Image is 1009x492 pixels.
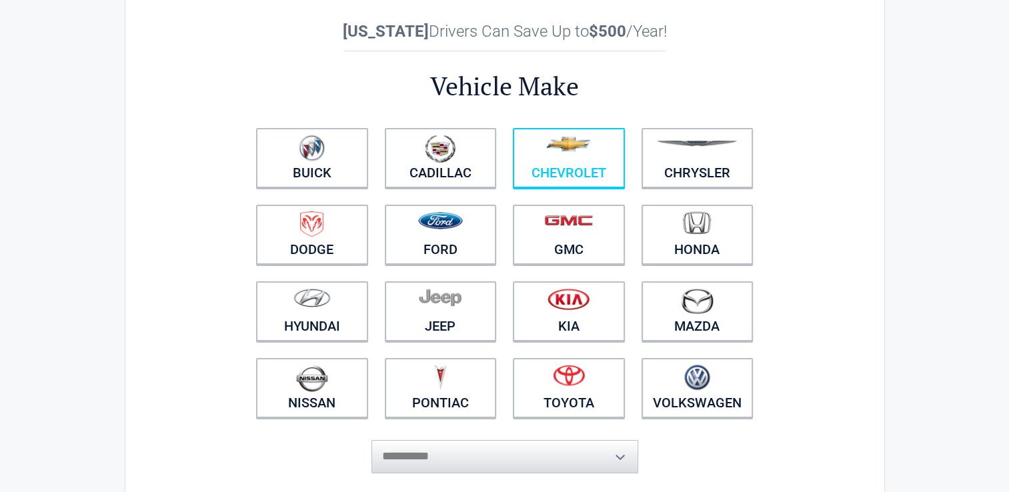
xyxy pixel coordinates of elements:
a: Kia [513,281,625,341]
img: chevrolet [546,137,591,151]
a: Dodge [256,205,368,265]
a: Volkswagen [642,358,754,418]
a: Ford [385,205,497,265]
b: $500 [589,22,626,41]
a: Chevrolet [513,128,625,188]
h2: Drivers Can Save Up to /Year [248,22,762,41]
img: kia [548,288,590,310]
img: jeep [419,288,461,307]
img: buick [299,135,325,161]
a: Cadillac [385,128,497,188]
img: volkswagen [684,365,710,391]
img: hyundai [293,288,331,307]
a: Nissan [256,358,368,418]
a: Hyundai [256,281,368,341]
img: honda [683,211,711,235]
a: GMC [513,205,625,265]
img: cadillac [425,135,455,163]
h2: Vehicle Make [248,69,762,103]
a: Buick [256,128,368,188]
img: nissan [296,365,328,392]
img: dodge [300,211,323,237]
img: toyota [553,365,585,386]
img: pontiac [433,365,447,390]
img: gmc [544,215,593,226]
a: Chrysler [642,128,754,188]
a: Honda [642,205,754,265]
img: mazda [680,288,714,314]
a: Mazda [642,281,754,341]
b: [US_STATE] [343,22,429,41]
img: ford [418,212,463,229]
a: Jeep [385,281,497,341]
img: chrysler [656,141,738,147]
a: Pontiac [385,358,497,418]
a: Toyota [513,358,625,418]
